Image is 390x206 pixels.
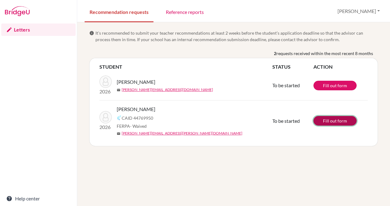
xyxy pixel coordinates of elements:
[272,82,300,88] span: To be started
[99,63,272,71] th: STUDENT
[313,116,357,126] a: Fill out form
[117,132,120,135] span: mail
[122,131,242,136] a: [PERSON_NAME][EMAIL_ADDRESS][PERSON_NAME][DOMAIN_NAME]
[117,115,122,120] img: Common App logo
[99,88,112,95] p: 2026
[276,50,373,57] span: requests received within the most recent 8 months
[99,111,112,123] img: Sokhan, Margarita
[335,5,383,17] button: [PERSON_NAME]
[89,31,94,36] span: info
[272,63,313,71] th: STATUS
[117,105,155,113] span: [PERSON_NAME]
[313,81,357,90] a: Fill out form
[130,123,147,129] span: - Waived
[85,1,153,22] a: Recommendation requests
[117,88,120,92] span: mail
[99,123,112,131] p: 2026
[117,78,155,86] span: [PERSON_NAME]
[99,75,112,88] img: Button, Harriet
[95,30,378,43] span: It’s recommended to submit your teacher recommendations at least 2 weeks before the student’s app...
[272,118,300,124] span: To be started
[122,87,213,92] a: [PERSON_NAME][EMAIL_ADDRESS][DOMAIN_NAME]
[117,123,147,129] span: FERPA
[274,50,276,57] b: 2
[161,1,209,22] a: Reference reports
[313,63,368,71] th: ACTION
[122,115,153,121] span: CAID 44769950
[1,24,76,36] a: Letters
[5,6,30,16] img: Bridge-U
[1,192,76,205] a: Help center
